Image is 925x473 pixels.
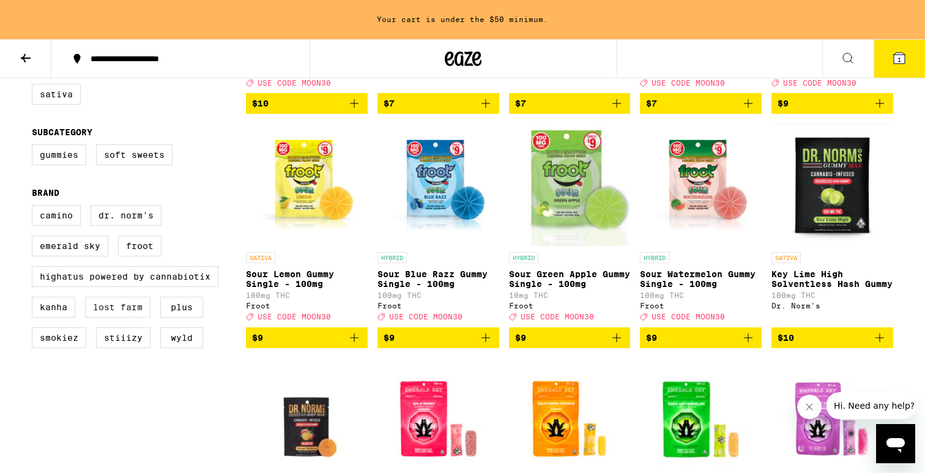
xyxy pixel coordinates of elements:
span: 1 [897,56,901,63]
p: Sour Watermelon Gummy Single - 100mg [640,269,762,289]
span: $10 [778,333,794,343]
label: Highatus Powered by Cannabiotix [32,266,218,287]
label: WYLD [160,327,203,348]
label: Lost Farm [85,297,150,318]
button: Add to bag [640,327,762,348]
p: Sour Blue Razz Gummy Single - 100mg [377,269,499,289]
p: Key Lime High Solventless Hash Gummy [771,269,893,289]
a: Open page for Sour Green Apple Gummy Single - 100mg from Froot [509,124,631,327]
label: PLUS [160,297,203,318]
p: HYBRID [509,252,538,263]
label: Gummies [32,144,86,165]
span: $9 [252,333,263,343]
label: Emerald Sky [32,236,108,256]
span: $10 [252,99,269,108]
label: Soft Sweets [96,144,173,165]
p: HYBRID [377,252,407,263]
a: Open page for Sour Lemon Gummy Single - 100mg from Froot [246,124,368,327]
span: USE CODE MOON30 [389,313,462,321]
span: USE CODE MOON30 [783,79,856,87]
button: 1 [874,40,925,78]
a: Open page for Key Lime High Solventless Hash Gummy from Dr. Norm's [771,124,893,327]
button: Add to bag [771,93,893,114]
label: Sativa [32,84,81,105]
img: Froot - Sour Blue Razz Gummy Single - 100mg [377,124,499,246]
button: Add to bag [509,93,631,114]
p: Sour Green Apple Gummy Single - 100mg [509,269,631,289]
a: Open page for Sour Blue Razz Gummy Single - 100mg from Froot [377,124,499,327]
p: 100mg THC [377,291,499,299]
button: Add to bag [377,327,499,348]
p: 100mg THC [771,291,893,299]
p: 100mg THC [246,291,368,299]
iframe: Message from company [827,392,915,419]
label: Camino [32,205,81,226]
img: Dr. Norm's - Key Lime High Solventless Hash Gummy [773,124,891,246]
div: Froot [640,302,762,310]
label: STIIIZY [96,327,150,348]
p: SATIVA [771,252,801,263]
iframe: Button to launch messaging window [876,424,915,463]
label: Smokiez [32,327,86,348]
p: HYBRID [640,252,669,263]
span: $9 [515,333,526,343]
label: Kanha [32,297,75,318]
label: Froot [118,236,162,256]
span: $7 [384,99,395,108]
button: Add to bag [640,93,762,114]
span: $9 [646,333,657,343]
div: Froot [246,302,368,310]
div: Froot [509,302,631,310]
span: $7 [646,99,657,108]
a: Open page for Sour Watermelon Gummy Single - 100mg from Froot [640,124,762,327]
img: Froot - Sour Watermelon Gummy Single - 100mg [640,124,762,246]
div: Dr. Norm's [771,302,893,310]
button: Add to bag [509,327,631,348]
span: $9 [384,333,395,343]
p: 100mg THC [640,291,762,299]
img: Froot - Sour Lemon Gummy Single - 100mg [246,124,368,246]
p: SATIVA [246,252,275,263]
button: Add to bag [246,93,368,114]
span: USE CODE MOON30 [652,313,725,321]
iframe: Close message [797,395,822,419]
span: USE CODE MOON30 [521,313,594,321]
button: Add to bag [377,93,499,114]
label: Dr. Norm's [91,205,162,226]
span: $7 [515,99,526,108]
span: USE CODE MOON30 [652,79,725,87]
button: Add to bag [771,327,893,348]
p: 10mg THC [509,291,631,299]
legend: Subcategory [32,127,92,137]
span: $9 [778,99,789,108]
p: Sour Lemon Gummy Single - 100mg [246,269,368,289]
div: Froot [377,302,499,310]
span: USE CODE MOON30 [258,313,331,321]
img: Froot - Sour Green Apple Gummy Single - 100mg [509,124,631,246]
button: Add to bag [246,327,368,348]
legend: Brand [32,188,59,198]
span: USE CODE MOON30 [258,79,331,87]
